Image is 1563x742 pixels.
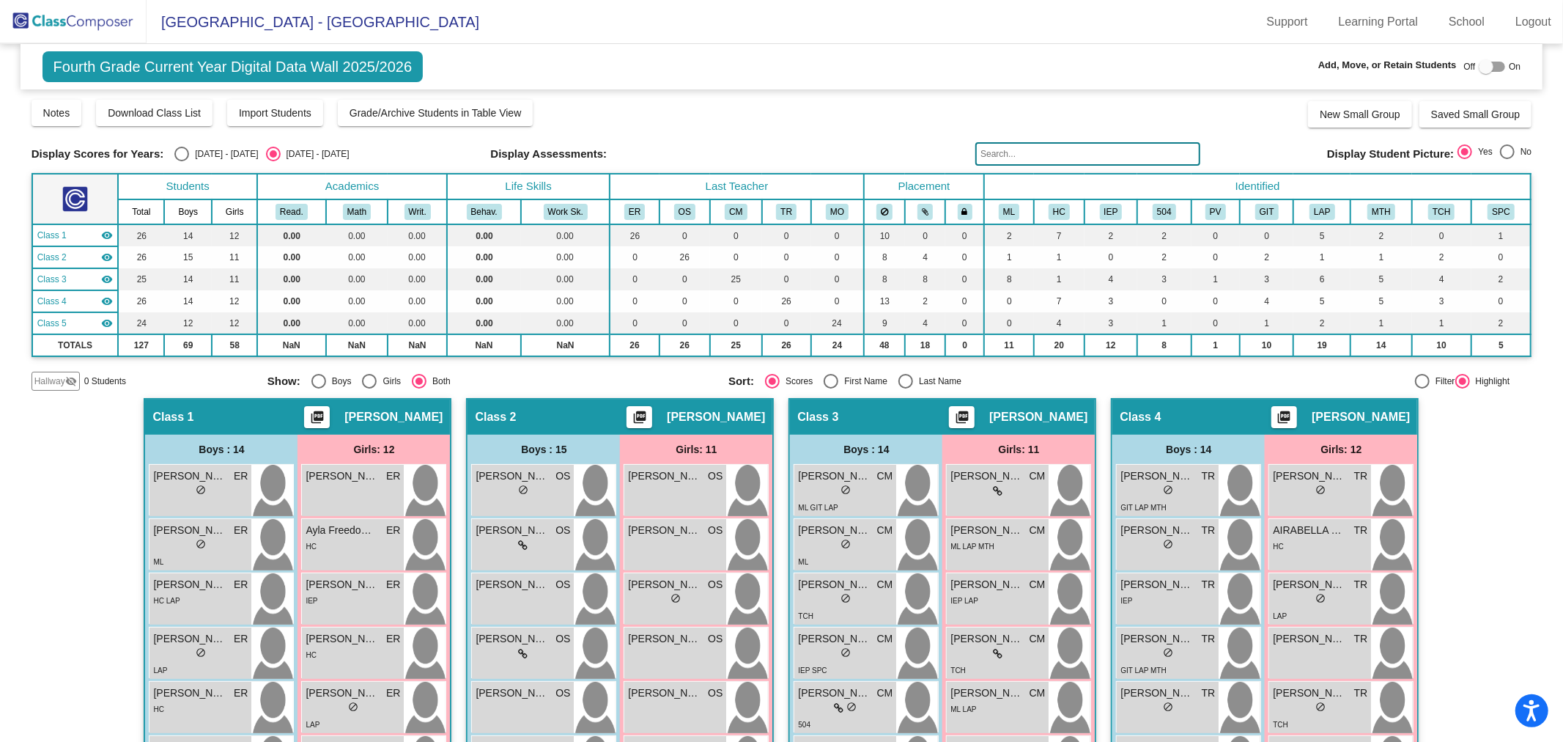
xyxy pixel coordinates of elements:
button: Writ. [404,204,431,220]
td: 0 [1471,290,1531,312]
td: 2 [984,224,1034,246]
td: 0 [811,224,864,246]
span: Class 2 [475,410,516,425]
td: 0 [811,268,864,290]
th: Trisha Radford [762,199,811,224]
td: 0 [945,290,984,312]
td: 19 [1293,334,1350,356]
td: 2 [1137,224,1191,246]
th: 504 Plan [1137,199,1191,224]
td: 0 [945,224,984,246]
td: 3 [1412,290,1471,312]
span: Hallway [34,375,65,388]
th: Keep with students [905,199,945,224]
td: 0.00 [257,290,326,312]
td: 0 [945,334,984,356]
th: Academics [257,174,447,199]
span: Class 1 [37,229,67,242]
td: 0.00 [447,268,521,290]
td: 12 [1085,334,1137,356]
td: 26 [610,334,659,356]
div: Both [426,375,451,388]
span: Import Students [239,107,311,119]
th: Math Pullout Support [1350,199,1411,224]
td: 8 [864,268,906,290]
mat-icon: visibility [101,295,113,307]
td: 2 [1240,246,1293,268]
td: 0 [811,246,864,268]
button: Print Students Details [304,406,330,428]
td: 58 [212,334,257,356]
mat-icon: visibility [101,251,113,263]
td: 7 [1034,290,1085,312]
button: Read. [276,204,308,220]
td: 1 [1191,334,1241,356]
th: Students [118,174,257,199]
td: 11 [984,334,1034,356]
div: Highlight [1470,375,1510,388]
button: New Small Group [1308,101,1412,128]
span: Grade/Archive Students in Table View [350,107,522,119]
td: 2 [1137,246,1191,268]
td: 0.00 [521,268,610,290]
td: 0 [945,246,984,268]
td: 0 [659,268,710,290]
a: Support [1255,10,1320,34]
td: 0 [984,290,1034,312]
button: GIT [1255,204,1279,220]
span: Add, Move, or Retain Students [1318,58,1457,73]
td: 0 [610,246,659,268]
button: Work Sk. [544,204,588,220]
a: Learning Portal [1327,10,1430,34]
td: 10 [864,224,906,246]
span: Notes [43,107,70,119]
th: Placement [864,174,984,199]
td: 1 [1034,246,1085,268]
span: Download Class List [108,107,201,119]
button: Print Students Details [627,406,652,428]
th: Emily Raney [610,199,659,224]
th: Mackenzie Osterhues [811,199,864,224]
th: Keep away students [864,199,906,224]
td: 0.00 [388,246,447,268]
td: 0.00 [257,312,326,334]
th: Identified [984,174,1531,199]
td: 1 [1191,268,1241,290]
td: 0 [984,312,1034,334]
button: Saved Small Group [1419,101,1531,128]
td: NaN [326,334,388,356]
td: Emily Raney - No Class Name [32,224,119,246]
button: HC [1049,204,1070,220]
span: Class 1 [152,410,193,425]
div: No [1515,145,1531,158]
td: 0 [659,224,710,246]
div: Boys [326,375,352,388]
span: [PERSON_NAME] [950,469,1024,484]
td: 24 [811,312,864,334]
td: 14 [164,290,212,312]
td: 3 [1085,290,1137,312]
td: 0 [905,224,945,246]
span: Class 4 [37,295,67,308]
td: 0 [762,246,811,268]
th: Total [118,199,164,224]
td: 3 [1137,268,1191,290]
td: 2 [1471,312,1531,334]
button: MTH [1367,204,1395,220]
td: 0.00 [257,268,326,290]
td: 0 [710,246,762,268]
td: 4 [905,312,945,334]
td: 8 [984,268,1034,290]
td: 0.00 [326,224,388,246]
td: 8 [864,246,906,268]
button: Print Students Details [1271,406,1297,428]
td: 12 [212,290,257,312]
td: Trisha Radford - No Class Name [32,290,119,312]
td: NaN [447,334,521,356]
td: 2 [1293,312,1350,334]
div: Filter [1430,375,1455,388]
td: 10 [1240,334,1293,356]
button: ML [999,204,1019,220]
td: 0 [610,290,659,312]
td: 0 [610,268,659,290]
